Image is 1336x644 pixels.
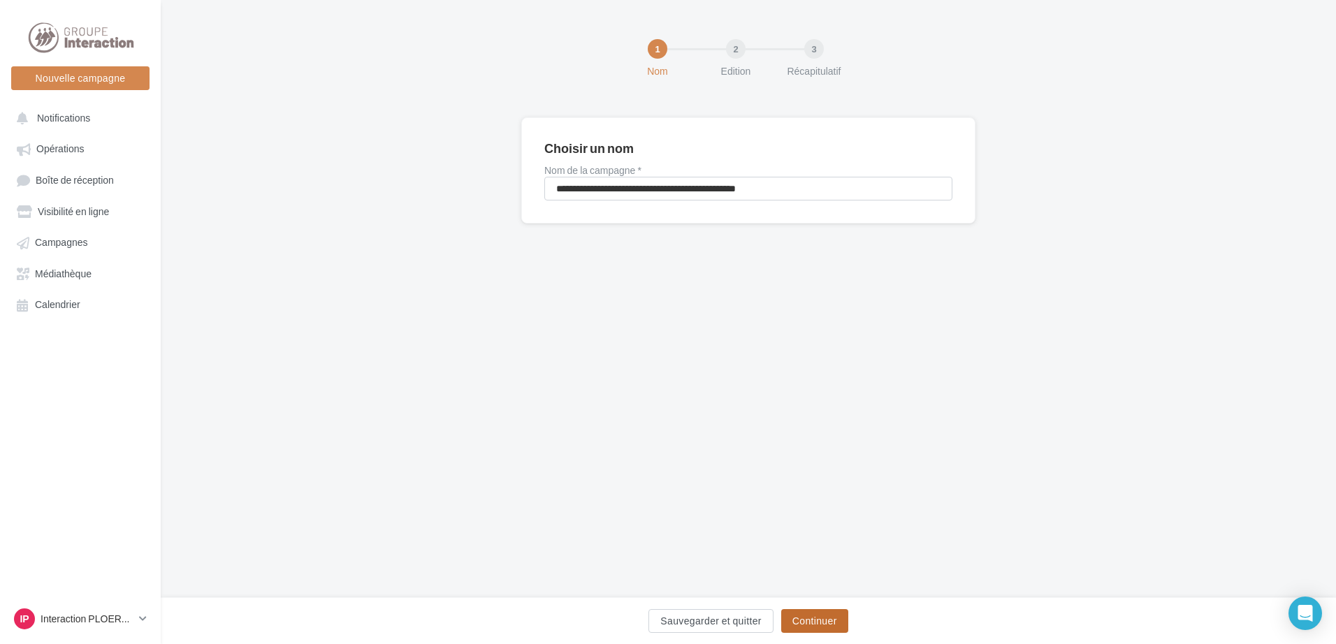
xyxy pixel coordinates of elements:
[36,174,114,186] span: Boîte de réception
[8,198,152,224] a: Visibilité en ligne
[8,229,152,254] a: Campagnes
[38,205,109,217] span: Visibilité en ligne
[648,39,667,59] div: 1
[35,237,88,249] span: Campagnes
[35,268,92,279] span: Médiathèque
[1288,597,1322,630] div: Open Intercom Messenger
[8,167,152,193] a: Boîte de réception
[11,66,150,90] button: Nouvelle campagne
[36,143,84,155] span: Opérations
[37,112,90,124] span: Notifications
[691,64,780,78] div: Edition
[11,606,150,632] a: IP Interaction PLOERMEL
[613,64,702,78] div: Nom
[8,105,147,130] button: Notifications
[544,142,634,154] div: Choisir un nom
[544,166,952,175] label: Nom de la campagne *
[781,609,848,633] button: Continuer
[35,299,80,311] span: Calendrier
[41,612,133,626] p: Interaction PLOERMEL
[8,136,152,161] a: Opérations
[648,609,773,633] button: Sauvegarder et quitter
[804,39,824,59] div: 3
[726,39,746,59] div: 2
[769,64,859,78] div: Récapitulatif
[8,291,152,316] a: Calendrier
[8,261,152,286] a: Médiathèque
[20,612,29,626] span: IP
